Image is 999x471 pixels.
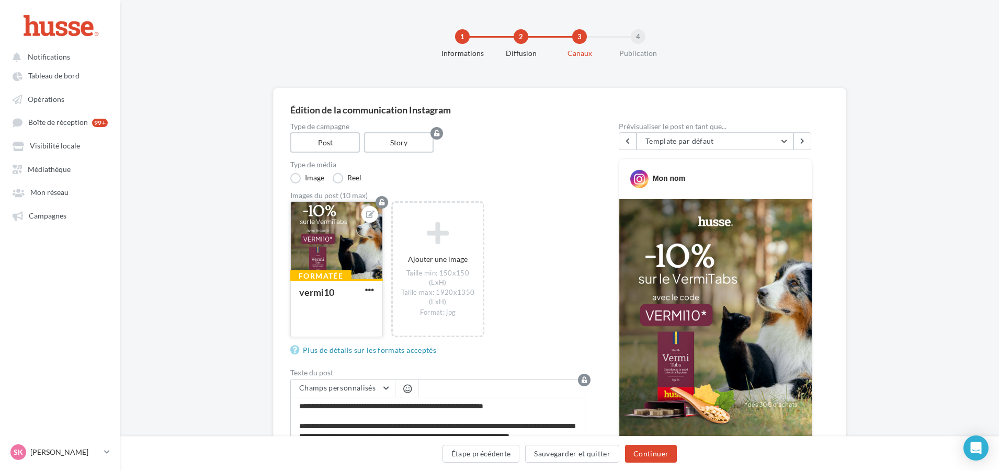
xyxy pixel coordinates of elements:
[487,48,554,59] div: Diffusion
[290,173,324,183] label: Image
[290,192,585,199] div: Images du post (10 max)
[442,445,520,463] button: Étape précédente
[28,118,88,127] span: Boîte de réception
[429,48,496,59] div: Informations
[30,188,69,197] span: Mon réseau
[30,142,80,151] span: Visibilité locale
[30,447,100,457] p: [PERSON_NAME]
[6,66,114,85] a: Tableau de bord
[572,29,587,44] div: 3
[963,435,989,461] div: Open Intercom Messenger
[619,123,812,130] div: Prévisualiser le post en tant que...
[29,211,66,220] span: Campagnes
[290,270,351,282] div: Formatée
[28,72,80,81] span: Tableau de bord
[364,132,434,153] label: Story
[6,89,114,108] a: Opérations
[645,136,714,145] span: Template par défaut
[92,119,108,127] div: 99+
[290,123,585,130] label: Type de campagne
[6,112,114,132] a: Boîte de réception 99+
[299,286,334,298] div: vermi10
[290,161,585,168] label: Type de média
[291,380,395,397] button: Champs personnalisés
[6,159,114,178] a: Médiathèque
[625,445,677,463] button: Continuer
[631,29,645,44] div: 4
[605,48,672,59] div: Publication
[333,173,361,183] label: Reel
[653,174,685,183] div: Mon nom
[28,165,71,174] span: Médiathèque
[637,132,793,150] button: Template par défaut
[299,383,376,392] span: Champs personnalisés
[6,182,114,201] a: Mon réseau
[290,344,440,357] a: Plus de détails sur les formats acceptés
[290,132,360,153] label: Post
[8,442,112,462] a: SK [PERSON_NAME]
[290,369,585,376] label: Texte du post
[6,206,114,225] a: Campagnes
[514,29,528,44] div: 2
[14,447,23,457] span: SK
[290,105,829,114] div: Édition de la communication Instagram
[455,29,470,44] div: 1
[546,48,613,59] div: Canaux
[6,136,114,155] a: Visibilité locale
[28,52,70,61] span: Notifications
[525,445,619,463] button: Sauvegarder et quitter
[28,95,64,104] span: Opérations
